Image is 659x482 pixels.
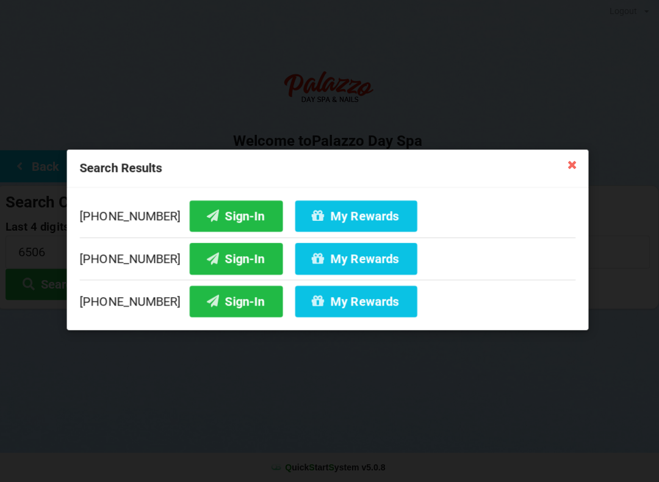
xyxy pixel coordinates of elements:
[83,202,576,239] div: [PHONE_NUMBER]
[192,287,285,318] button: Sign-In
[192,202,285,233] button: Sign-In
[192,244,285,275] button: Sign-In
[297,202,419,233] button: My Rewards
[297,287,419,318] button: My Rewards
[83,281,576,318] div: [PHONE_NUMBER]
[297,244,419,275] button: My Rewards
[83,239,576,281] div: [PHONE_NUMBER]
[70,151,589,189] div: Search Results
